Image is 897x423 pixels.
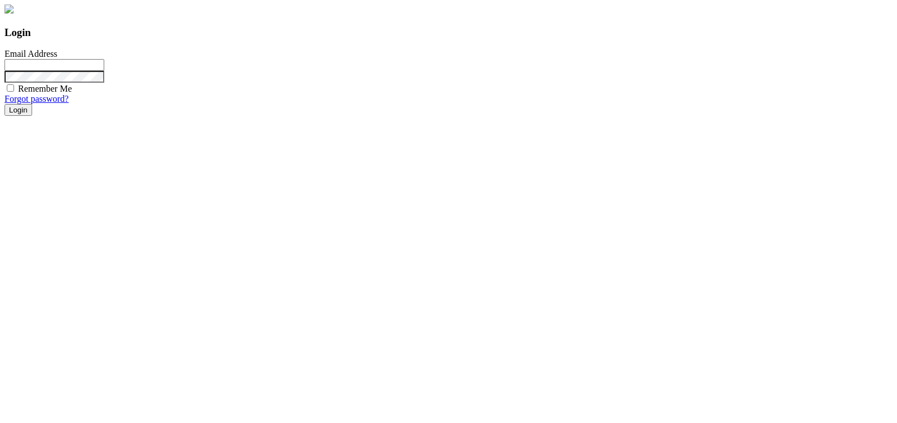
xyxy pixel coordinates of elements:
[18,84,72,93] label: Remember Me
[5,49,57,58] label: Email Address
[5,94,69,103] a: Forgot password?
[5,104,32,116] button: Login
[5,4,14,13] img: logo.png
[5,26,892,39] h3: Login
